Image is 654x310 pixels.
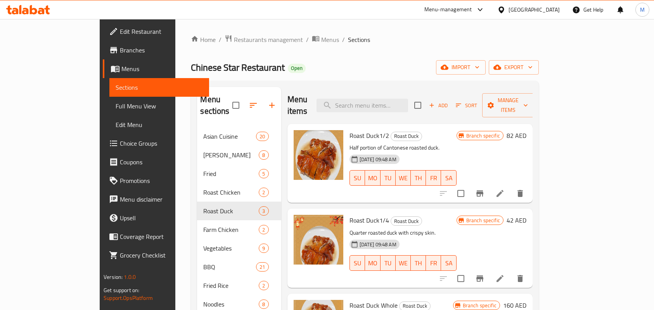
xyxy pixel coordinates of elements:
[365,255,381,271] button: MO
[460,302,500,309] span: Branch specific
[225,35,303,45] a: Restaurants management
[441,255,456,271] button: SA
[488,96,528,115] span: Manage items
[426,99,451,111] span: Add item
[120,232,203,241] span: Coverage Report
[259,300,268,309] div: items
[197,239,281,258] div: Vegetables9
[396,170,411,186] button: WE
[444,172,453,184] span: SA
[103,134,209,153] a: Choice Groups
[451,99,482,111] span: Sort items
[509,5,560,14] div: [GEOGRAPHIC_DATA]
[399,172,408,184] span: WE
[259,301,268,308] span: 8
[203,281,259,290] span: Fried Rice
[368,258,377,269] span: MO
[203,132,256,141] span: Asian Cuisine
[424,5,472,14] div: Menu-management
[384,172,393,184] span: TU
[256,132,268,141] div: items
[342,35,345,44] li: /
[349,255,365,271] button: SU
[256,263,268,271] span: 21
[429,258,438,269] span: FR
[426,170,441,186] button: FR
[489,60,539,75] button: export
[495,189,505,198] a: Edit menu item
[259,226,268,233] span: 2
[234,35,303,44] span: Restaurants management
[203,150,259,160] div: Mala Tang
[109,97,209,115] a: Full Menu View
[259,206,268,216] div: items
[349,170,365,186] button: SU
[203,150,259,160] span: [PERSON_NAME]
[436,60,486,75] button: import
[203,206,259,216] div: Roast Duck
[120,176,203,185] span: Promotions
[495,63,533,72] span: export
[429,172,438,184] span: FR
[197,202,281,220] div: Roast Duck3
[259,170,268,178] span: 5
[203,244,259,253] div: Vegetables
[203,188,259,197] span: Roast Chicken
[414,172,423,184] span: TH
[287,94,308,117] h2: Menu items
[203,300,259,309] span: Noodles
[441,170,456,186] button: SA
[259,245,268,252] span: 9
[259,189,268,196] span: 2
[368,172,377,184] span: MO
[103,41,209,59] a: Branches
[120,195,203,204] span: Menu disclaimer
[103,190,209,209] a: Menu disclaimer
[197,164,281,183] div: Fried5
[259,207,268,215] span: 3
[191,59,285,76] span: Chinese Star Restaurant
[120,139,203,148] span: Choice Groups
[349,130,389,141] span: Roast Duck1/2
[116,83,203,92] span: Sections
[411,170,426,186] button: TH
[121,64,203,73] span: Menus
[288,65,306,71] span: Open
[471,184,489,203] button: Branch-specific-item
[197,220,281,239] div: Farm Chicken2
[116,101,203,111] span: Full Menu View
[228,97,244,113] span: Select all sections
[197,258,281,276] div: BBQ21
[259,282,268,289] span: 2
[104,285,139,295] span: Get support on:
[391,132,422,141] span: Roast Duck
[259,188,268,197] div: items
[120,251,203,260] span: Grocery Checklist
[321,35,339,44] span: Menus
[103,171,209,190] a: Promotions
[414,258,423,269] span: TH
[120,27,203,36] span: Edit Restaurant
[391,217,422,226] span: Roast Duck
[353,172,362,184] span: SU
[396,255,411,271] button: WE
[244,96,263,115] span: Sort sections
[103,227,209,246] a: Coverage Report
[426,255,441,271] button: FR
[356,241,400,248] span: [DATE] 09:48 AM
[109,115,209,134] a: Edit Menu
[482,93,534,117] button: Manage items
[197,146,281,164] div: [PERSON_NAME]8
[203,262,256,272] span: BBQ
[507,215,526,226] h6: 42 AED
[197,183,281,202] div: Roast Chicken2
[428,101,449,110] span: Add
[381,170,396,186] button: TU
[120,157,203,167] span: Coupons
[317,99,408,112] input: search
[511,184,529,203] button: delete
[203,225,259,234] div: Farm Chicken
